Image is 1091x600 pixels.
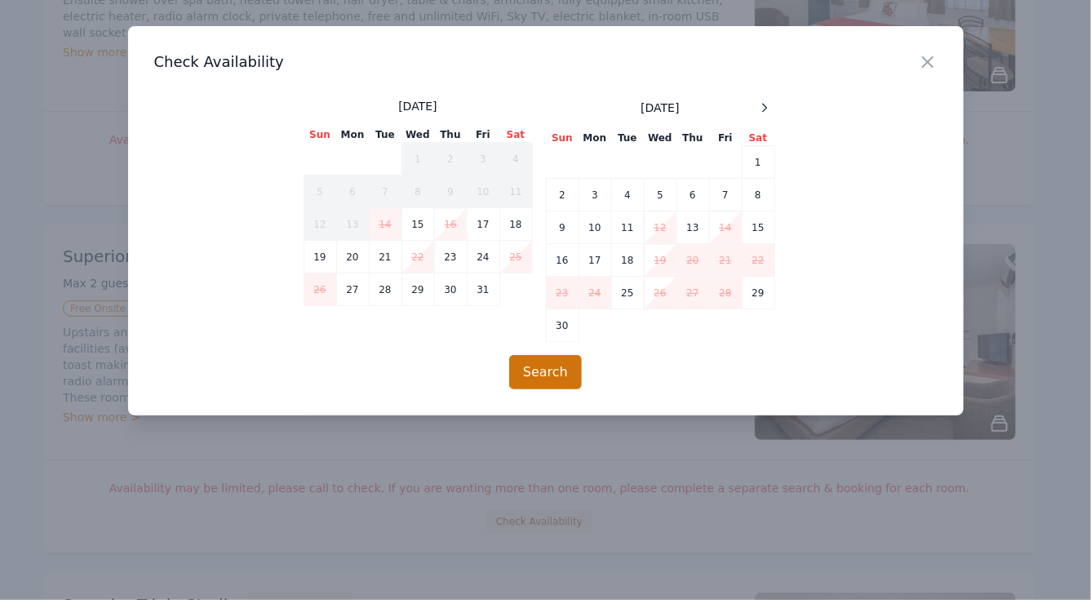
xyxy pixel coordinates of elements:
[434,273,467,306] td: 30
[644,244,676,277] td: 19
[434,208,467,241] td: 16
[434,241,467,273] td: 23
[579,131,611,146] th: Mon
[644,131,676,146] th: Wed
[336,208,369,241] td: 13
[742,146,774,179] td: 1
[467,273,499,306] td: 31
[742,131,774,146] th: Sat
[467,143,499,176] td: 3
[369,176,401,208] td: 7
[401,208,434,241] td: 15
[434,127,467,143] th: Thu
[434,143,467,176] td: 2
[579,277,611,309] td: 24
[499,208,532,241] td: 18
[304,273,336,306] td: 26
[676,131,709,146] th: Thu
[546,179,579,211] td: 2
[401,176,434,208] td: 8
[467,208,499,241] td: 17
[579,244,611,277] td: 17
[742,211,774,244] td: 15
[546,211,579,244] td: 9
[709,211,742,244] td: 14
[611,244,644,277] td: 18
[742,179,774,211] td: 8
[398,98,437,114] span: [DATE]
[499,143,532,176] td: 4
[509,355,582,389] button: Search
[611,131,644,146] th: Tue
[644,179,676,211] td: 5
[336,127,369,143] th: Mon
[709,277,742,309] td: 28
[467,241,499,273] td: 24
[154,52,938,72] h3: Check Availability
[304,208,336,241] td: 12
[742,244,774,277] td: 22
[499,241,532,273] td: 25
[676,244,709,277] td: 20
[641,100,679,116] span: [DATE]
[546,244,579,277] td: 16
[401,241,434,273] td: 22
[611,277,644,309] td: 25
[611,211,644,244] td: 11
[401,143,434,176] td: 1
[579,179,611,211] td: 3
[546,309,579,342] td: 30
[467,127,499,143] th: Fri
[644,277,676,309] td: 26
[304,241,336,273] td: 19
[644,211,676,244] td: 12
[467,176,499,208] td: 10
[709,131,742,146] th: Fri
[676,211,709,244] td: 13
[546,131,579,146] th: Sun
[676,277,709,309] td: 27
[676,179,709,211] td: 6
[579,211,611,244] td: 10
[369,241,401,273] td: 21
[499,127,532,143] th: Sat
[546,277,579,309] td: 23
[336,273,369,306] td: 27
[742,277,774,309] td: 29
[304,176,336,208] td: 5
[434,176,467,208] td: 9
[709,179,742,211] td: 7
[369,208,401,241] td: 14
[401,127,434,143] th: Wed
[499,176,532,208] td: 11
[401,273,434,306] td: 29
[369,273,401,306] td: 28
[304,127,336,143] th: Sun
[611,179,644,211] td: 4
[709,244,742,277] td: 21
[336,176,369,208] td: 6
[336,241,369,273] td: 20
[369,127,401,143] th: Tue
